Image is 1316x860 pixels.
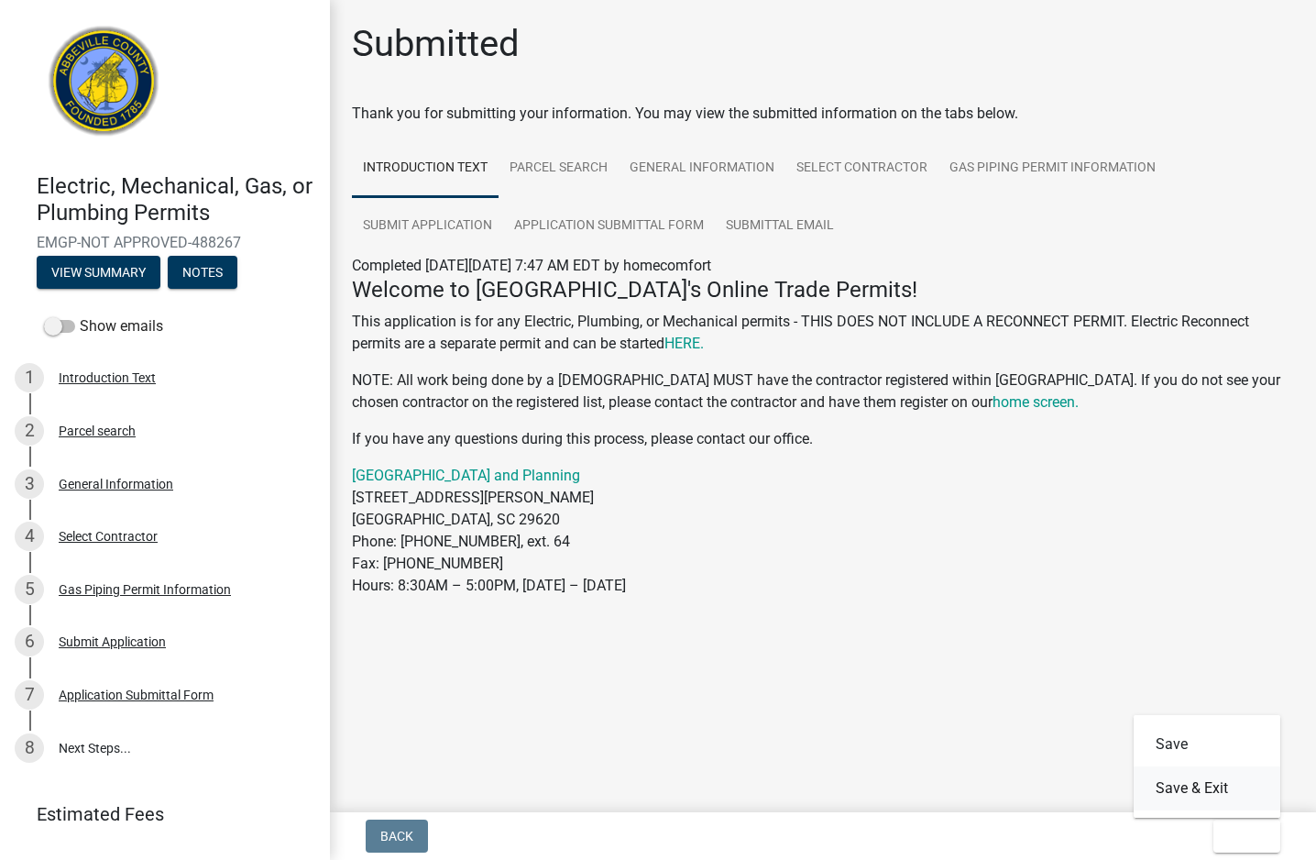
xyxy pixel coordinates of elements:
wm-modal-confirm: Notes [168,266,237,281]
a: Parcel search [499,139,619,198]
a: Submittal Email [715,197,845,256]
div: Submit Application [59,635,166,648]
label: Show emails [44,315,163,337]
div: 1 [15,363,44,392]
p: This application is for any Electric, Plumbing, or Mechanical permits - THIS DOES NOT INCLUDE A R... [352,311,1294,355]
h4: Welcome to [GEOGRAPHIC_DATA]'s Online Trade Permits! [352,277,1294,303]
a: Submit Application [352,197,503,256]
p: [STREET_ADDRESS][PERSON_NAME] [GEOGRAPHIC_DATA], SC 29620 Phone: [PHONE_NUMBER], ext. 64 Fax: [PH... [352,465,1294,597]
div: Gas Piping Permit Information [59,583,231,596]
span: Completed [DATE][DATE] 7:47 AM EDT by homecomfort [352,257,711,274]
a: [GEOGRAPHIC_DATA] and Planning [352,467,580,484]
h4: Electric, Mechanical, Gas, or Plumbing Permits [37,173,315,226]
button: Save [1134,722,1280,766]
a: home screen. [992,393,1079,411]
div: 4 [15,522,44,551]
button: Exit [1213,820,1280,853]
div: General Information [59,478,173,491]
p: If you have any questions during this process, please contact our office. [352,428,1294,450]
div: 2 [15,416,44,446]
span: Exit [1228,829,1255,843]
p: NOTE: All work being done by a [DEMOGRAPHIC_DATA] MUST have the contractor registered within [GEO... [352,369,1294,413]
div: Introduction Text [59,371,156,384]
div: 5 [15,575,44,604]
h1: Submitted [352,22,520,66]
wm-modal-confirm: Summary [37,266,160,281]
a: Gas Piping Permit Information [938,139,1167,198]
div: Parcel search [59,424,136,437]
button: Notes [168,256,237,289]
span: EMGP-NOT APPROVED-488267 [37,234,293,251]
a: Introduction Text [352,139,499,198]
a: Select Contractor [785,139,938,198]
div: 8 [15,733,44,763]
div: Thank you for submitting your information. You may view the submitted information on the tabs below. [352,103,1294,125]
div: Select Contractor [59,530,158,543]
button: Back [366,820,428,853]
a: Estimated Fees [15,796,301,832]
div: Application Submittal Form [59,689,214,701]
span: Back [380,829,413,843]
div: Exit [1134,715,1280,818]
div: 6 [15,627,44,656]
button: Save & Exit [1134,766,1280,810]
a: HERE. [664,335,704,352]
img: Abbeville County, South Carolina [37,19,171,154]
a: Application Submittal Form [503,197,715,256]
button: View Summary [37,256,160,289]
a: General Information [619,139,785,198]
div: 3 [15,469,44,499]
div: 7 [15,680,44,710]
